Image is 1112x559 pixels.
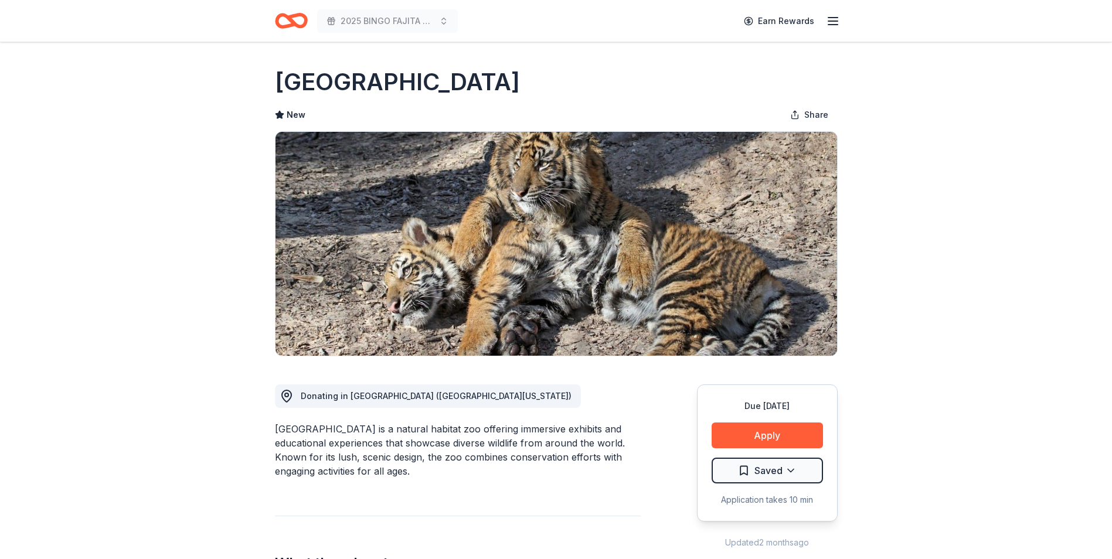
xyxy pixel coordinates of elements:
img: Image for Cameron Park Zoo [276,132,837,356]
a: Home [275,7,308,35]
div: Updated 2 months ago [697,536,838,550]
button: Saved [712,458,823,483]
div: [GEOGRAPHIC_DATA] is a natural habitat zoo offering immersive exhibits and educational experience... [275,422,641,478]
button: Apply [712,422,823,448]
a: Earn Rewards [737,11,821,32]
span: 2025 BINGO FAJITA NIGHT [341,14,434,28]
span: Donating in [GEOGRAPHIC_DATA] ([GEOGRAPHIC_DATA][US_STATE]) [301,391,572,401]
button: Share [781,103,838,127]
span: New [287,108,305,122]
span: Saved [754,463,783,478]
button: 2025 BINGO FAJITA NIGHT [317,9,458,33]
div: Due [DATE] [712,399,823,413]
h1: [GEOGRAPHIC_DATA] [275,66,520,98]
div: Application takes 10 min [712,493,823,507]
span: Share [804,108,828,122]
